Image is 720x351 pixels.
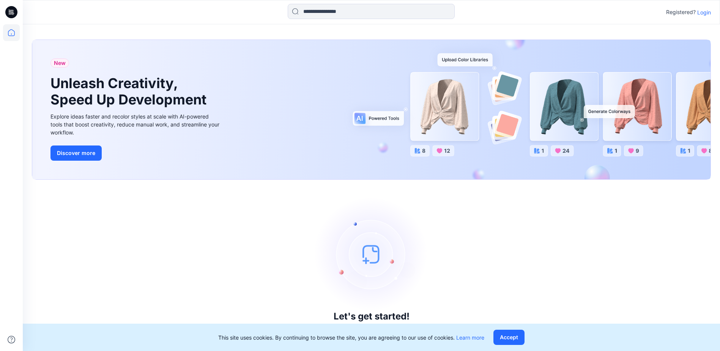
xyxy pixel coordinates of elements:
h1: Unleash Creativity, Speed Up Development [50,75,210,108]
p: This site uses cookies. By continuing to browse the site, you are agreeing to our use of cookies. [218,334,484,342]
a: Learn more [456,334,484,341]
button: Discover more [50,145,102,161]
span: New [54,58,66,68]
img: empty-state-image.svg [315,197,429,311]
p: Login [697,8,711,16]
h3: Let's get started! [334,311,410,322]
button: Accept [493,330,525,345]
div: Explore ideas faster and recolor styles at scale with AI-powered tools that boost creativity, red... [50,112,221,136]
p: Registered? [666,8,696,17]
a: Discover more [50,145,221,161]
